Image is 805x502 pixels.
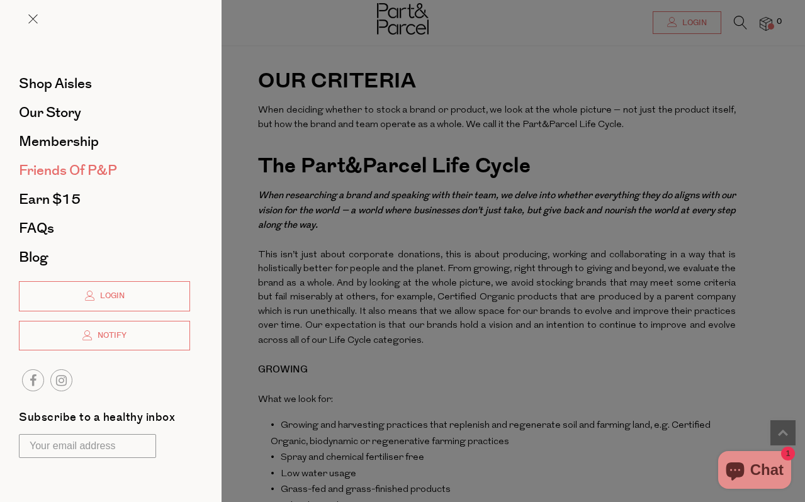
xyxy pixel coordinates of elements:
[19,281,190,311] a: Login
[19,106,190,120] a: Our Story
[19,321,190,351] a: Notify
[19,192,190,206] a: Earn $15
[19,412,175,428] label: Subscribe to a healthy inbox
[19,164,190,177] a: Friends of P&P
[19,103,81,123] span: Our Story
[19,250,190,264] a: Blog
[94,330,127,341] span: Notify
[19,434,156,458] input: Your email address
[19,221,190,235] a: FAQs
[19,247,48,267] span: Blog
[19,189,81,209] span: Earn $15
[19,74,92,94] span: Shop Aisles
[714,451,795,492] inbox-online-store-chat: Shopify online store chat
[19,77,190,91] a: Shop Aisles
[19,135,190,148] a: Membership
[19,218,54,238] span: FAQs
[19,160,117,181] span: Friends of P&P
[97,291,125,301] span: Login
[19,131,99,152] span: Membership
